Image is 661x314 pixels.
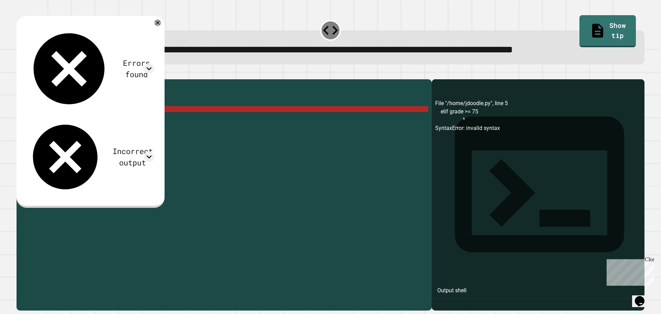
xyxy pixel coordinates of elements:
div: Chat with us now!Close [3,3,48,44]
iframe: chat widget [632,286,654,307]
div: File "/home/jdoodle.py", line 5 elif grade >= 75 ^ SyntaxError: invalid syntax [435,99,641,311]
iframe: chat widget [604,256,654,286]
div: Incorrect output [111,145,154,168]
div: Errors found [118,57,154,80]
a: Show tip [579,15,636,47]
